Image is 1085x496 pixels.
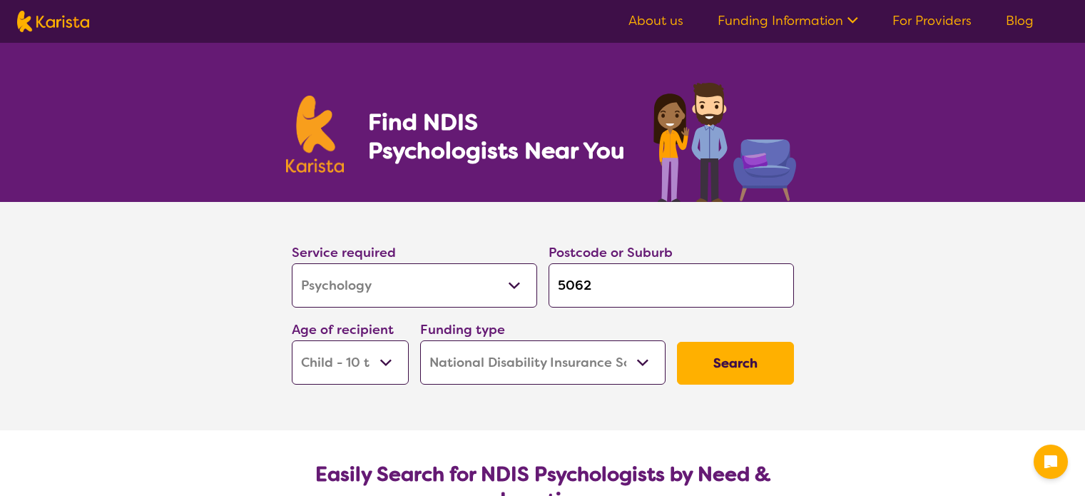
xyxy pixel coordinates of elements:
[892,12,972,29] a: For Providers
[718,12,858,29] a: Funding Information
[549,263,794,308] input: Type
[648,77,800,202] img: psychology
[677,342,794,385] button: Search
[1006,12,1034,29] a: Blog
[286,96,345,173] img: Karista logo
[292,244,396,261] label: Service required
[17,11,89,32] img: Karista logo
[368,108,632,165] h1: Find NDIS Psychologists Near You
[549,244,673,261] label: Postcode or Suburb
[292,321,394,338] label: Age of recipient
[420,321,505,338] label: Funding type
[628,12,683,29] a: About us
